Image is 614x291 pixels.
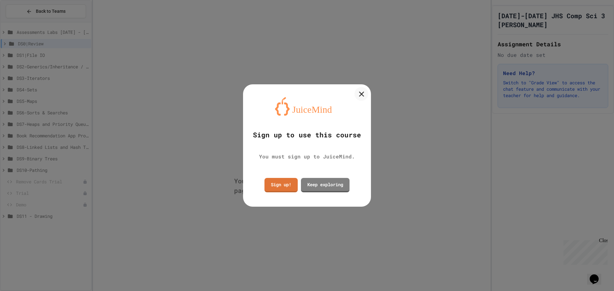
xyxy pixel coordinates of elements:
a: Sign up! [264,178,298,192]
div: You must sign up to JuiceMind. [259,153,355,160]
div: Sign up to use this course [253,130,361,140]
div: Chat with us now!Close [3,3,44,41]
img: logo-orange.svg [275,97,339,116]
a: Keep exploring [301,178,350,192]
